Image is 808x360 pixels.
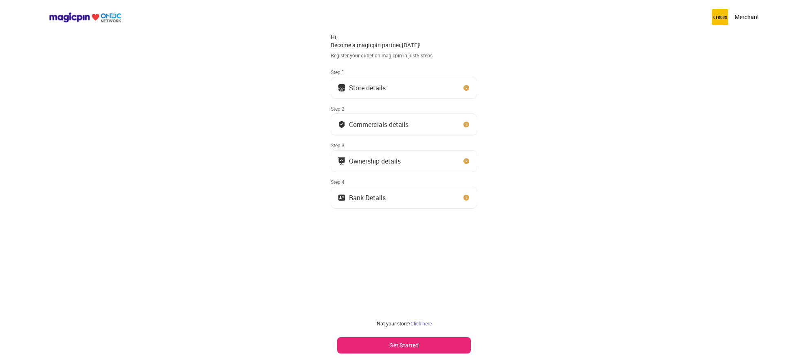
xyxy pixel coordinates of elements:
[735,13,759,21] p: Merchant
[331,187,477,209] button: Bank Details
[49,12,121,23] img: ondc-logo-new-small.8a59708e.svg
[411,320,432,327] a: Click here
[331,52,477,59] div: Register your outlet on magicpin in just 5 steps
[331,33,477,49] div: Hi, Become a magicpin partner [DATE]!
[377,320,411,327] span: Not your store?
[331,179,477,185] div: Step 4
[349,122,408,127] div: Commercials details
[338,120,346,129] img: bank_details_tick.fdc3558c.svg
[462,194,470,202] img: clock_icon_new.67dbf243.svg
[462,157,470,165] img: clock_icon_new.67dbf243.svg
[349,159,401,163] div: Ownership details
[349,86,386,90] div: Store details
[338,157,346,165] img: commercials_icon.983f7837.svg
[338,84,346,92] img: storeIcon.9b1f7264.svg
[338,194,346,202] img: ownership_icon.37569ceb.svg
[331,113,477,135] button: Commercials details
[462,84,470,92] img: clock_icon_new.67dbf243.svg
[462,120,470,129] img: clock_icon_new.67dbf243.svg
[337,337,471,353] button: Get Started
[349,196,386,200] div: Bank Details
[331,69,477,75] div: Step 1
[712,9,728,25] img: circus.b677b59b.png
[331,142,477,148] div: Step 3
[331,150,477,172] button: Ownership details
[331,105,477,112] div: Step 2
[331,77,477,99] button: Store details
